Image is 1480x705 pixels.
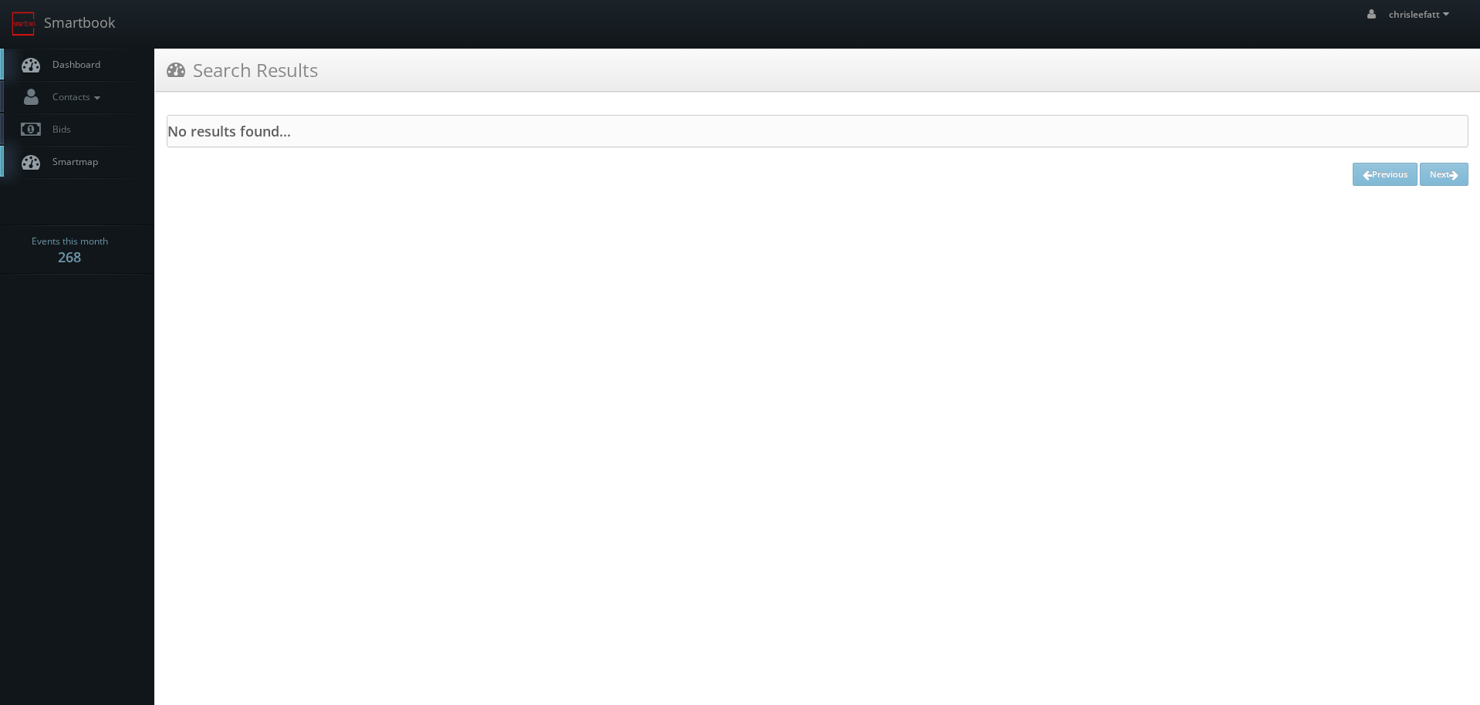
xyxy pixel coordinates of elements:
span: Events this month [32,234,108,249]
span: Contacts [45,90,104,103]
span: Dashboard [45,58,100,71]
span: Bids [45,123,71,136]
h3: Search Results [167,56,318,83]
h4: No results found... [167,123,1468,139]
span: chrisleefatt [1389,8,1454,21]
span: Smartmap [45,155,98,168]
img: smartbook-logo.png [12,12,36,36]
strong: 268 [58,248,81,266]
